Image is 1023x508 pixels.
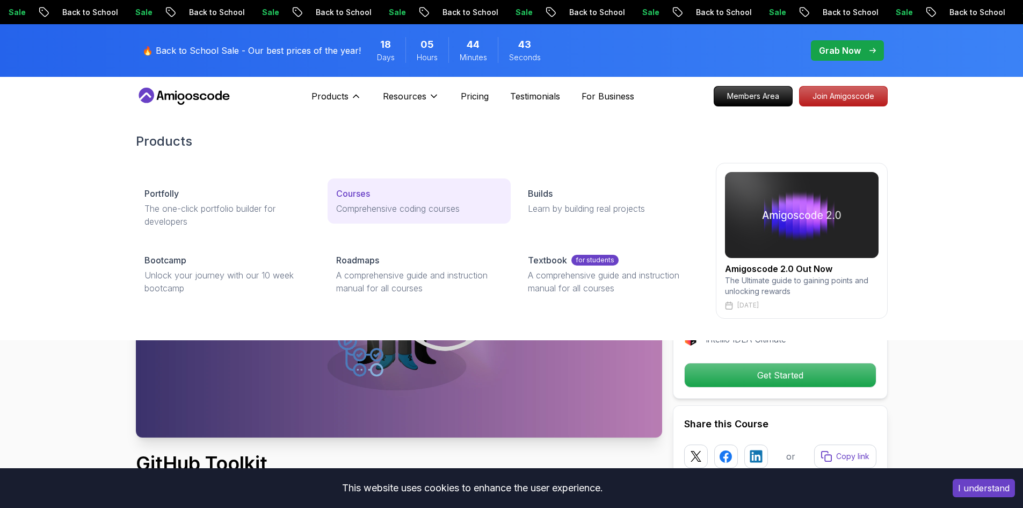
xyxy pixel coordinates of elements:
span: Hours [417,52,438,63]
p: Sale [127,7,161,18]
p: Sale [253,7,288,18]
p: Portfolly [144,187,179,200]
p: Members Area [714,87,792,106]
p: Resources [383,90,426,103]
button: Resources [383,90,439,111]
a: Testimonials [510,90,560,103]
span: 5 Hours [420,37,434,52]
p: Copy link [836,451,869,462]
button: Copy link [814,445,876,468]
p: Builds [528,187,553,200]
p: Grab Now [819,44,861,57]
p: 🔥 Back to School Sale - Our best prices of the year! [142,44,361,57]
p: for students [571,255,619,266]
a: amigoscode 2.0Amigoscode 2.0 Out NowThe Ultimate guide to gaining points and unlocking rewards[DATE] [716,163,888,319]
p: The Ultimate guide to gaining points and unlocking rewards [725,275,879,297]
a: CoursesComprehensive coding courses [328,178,511,224]
p: Back to School [561,7,634,18]
p: Sale [760,7,795,18]
p: Back to School [434,7,507,18]
p: [DATE] [737,301,759,310]
h2: Share this Course [684,417,876,432]
p: Sale [634,7,668,18]
div: This website uses cookies to enhance the user experience. [8,476,937,500]
p: Comprehensive coding courses [336,202,502,215]
p: Back to School [814,7,887,18]
a: BuildsLearn by building real projects [519,178,702,224]
h2: Amigoscode 2.0 Out Now [725,262,879,275]
p: Join Amigoscode [800,87,887,106]
p: Back to School [180,7,253,18]
p: Textbook [528,254,567,267]
p: Back to School [54,7,127,18]
p: A comprehensive guide and instruction manual for all courses [336,269,502,295]
p: The one-click portfolio builder for developers [144,202,310,228]
a: RoadmapsA comprehensive guide and instruction manual for all courses [328,245,511,303]
p: Get Started [685,363,876,387]
p: Learn by building real projects [528,202,694,215]
a: Textbookfor studentsA comprehensive guide and instruction manual for all courses [519,245,702,303]
p: Bootcamp [144,254,186,267]
a: Members Area [714,86,793,106]
a: For Business [582,90,634,103]
h1: GitHub Toolkit [136,453,494,474]
p: Back to School [941,7,1014,18]
span: Days [377,52,395,63]
a: Pricing [461,90,489,103]
p: Products [311,90,349,103]
button: Products [311,90,361,111]
p: Courses [336,187,370,200]
p: Back to School [687,7,760,18]
p: Sale [507,7,541,18]
span: Seconds [509,52,541,63]
button: Accept cookies [953,479,1015,497]
a: PortfollyThe one-click portfolio builder for developers [136,178,319,237]
span: 18 Days [380,37,391,52]
a: BootcampUnlock your journey with our 10 week bootcamp [136,245,319,303]
span: 44 Minutes [467,37,480,52]
a: Join Amigoscode [799,86,888,106]
h2: Products [136,133,888,150]
p: or [786,450,795,463]
p: Sale [887,7,922,18]
p: Sale [380,7,415,18]
span: 43 Seconds [518,37,531,52]
img: amigoscode 2.0 [725,172,879,258]
p: Back to School [307,7,380,18]
p: A comprehensive guide and instruction manual for all courses [528,269,694,295]
p: Roadmaps [336,254,379,267]
p: Unlock your journey with our 10 week bootcamp [144,269,310,295]
span: Minutes [460,52,487,63]
button: Get Started [684,363,876,388]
